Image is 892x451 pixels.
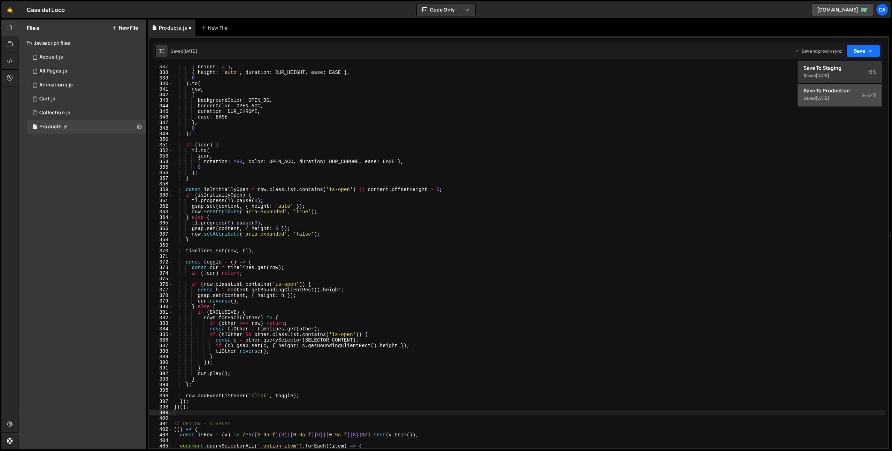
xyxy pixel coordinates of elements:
[149,343,173,349] div: 387
[149,120,173,125] div: 347
[846,45,880,57] button: Save
[27,50,146,64] div: 16791/45941.js
[417,3,475,16] button: Code Only
[149,181,173,187] div: 358
[149,192,173,198] div: 360
[816,95,829,101] div: [DATE]
[149,81,173,86] div: 340
[149,226,173,231] div: 366
[27,24,39,32] h2: Files
[149,298,173,304] div: 379
[149,399,173,404] div: 397
[39,96,55,102] div: Cart.js
[149,443,173,449] div: 405
[149,114,173,120] div: 346
[149,393,173,399] div: 396
[149,70,173,75] div: 338
[149,231,173,237] div: 367
[159,24,187,31] div: Products.js
[149,287,173,293] div: 377
[149,309,173,315] div: 381
[149,215,173,220] div: 364
[171,48,197,54] div: Saved
[149,170,173,176] div: 356
[149,92,173,98] div: 342
[33,125,37,130] span: 1
[149,349,173,354] div: 388
[149,165,173,170] div: 355
[149,148,173,153] div: 352
[149,220,173,226] div: 365
[867,69,876,76] span: S
[149,98,173,103] div: 343
[39,68,67,74] div: All Pages.js
[149,421,173,427] div: 401
[149,254,173,259] div: 371
[149,337,173,343] div: 386
[27,120,146,134] div: 16791/46302.js
[149,293,173,298] div: 378
[811,3,874,16] a: [DOMAIN_NAME]
[149,248,173,254] div: 370
[795,48,842,54] div: Dev and prod in sync
[149,376,173,382] div: 393
[149,326,173,332] div: 384
[149,332,173,337] div: 385
[149,382,173,388] div: 394
[149,315,173,321] div: 382
[112,25,138,31] button: New File
[149,103,173,109] div: 344
[149,237,173,243] div: 368
[149,131,173,137] div: 349
[149,265,173,270] div: 373
[201,24,230,31] div: New File
[149,438,173,443] div: 404
[876,3,889,16] a: Ca
[803,71,876,80] div: Saved
[149,415,173,421] div: 400
[798,61,882,84] button: Save to StagingS Saved[DATE]
[27,6,65,14] div: Casa del Loco
[149,64,173,70] div: 337
[39,110,70,116] div: Collection.js
[149,365,173,371] div: 391
[149,75,173,81] div: 339
[149,187,173,192] div: 359
[798,84,882,106] button: Save to ProductionS Saved[DATE]
[149,371,173,376] div: 392
[149,137,173,142] div: 350
[27,78,146,92] div: 16791/46000.js
[149,109,173,114] div: 345
[183,48,197,54] div: [DATE]
[816,72,829,78] div: [DATE]
[149,354,173,360] div: 389
[149,270,173,276] div: 374
[149,142,173,148] div: 351
[149,125,173,131] div: 348
[1,1,18,18] a: 🤙
[149,404,173,410] div: 398
[862,91,876,98] span: S
[149,259,173,265] div: 372
[27,92,146,106] div: 16791/46588.js
[803,87,876,94] div: Save to Production
[39,82,73,88] div: Animations.js
[149,282,173,287] div: 376
[149,209,173,215] div: 363
[149,276,173,282] div: 375
[39,124,68,130] div: Products.js
[27,106,146,120] div: 16791/46116.js
[149,159,173,165] div: 354
[27,64,146,78] div: 16791/45882.js
[149,304,173,309] div: 380
[18,36,146,50] div: Javascript files
[803,94,876,102] div: Saved
[149,360,173,365] div: 390
[149,198,173,204] div: 361
[149,243,173,248] div: 369
[149,427,173,432] div: 402
[149,388,173,393] div: 395
[149,432,173,438] div: 403
[803,64,876,71] div: Save to Staging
